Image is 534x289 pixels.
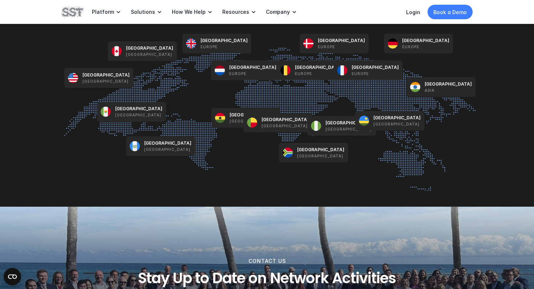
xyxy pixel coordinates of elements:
[4,268,21,285] button: Open CMP widget
[425,81,472,87] p: [GEOGRAPHIC_DATA]
[102,269,432,288] h3: Stay Up to Date on Network Activities
[126,51,172,57] p: [GEOGRAPHIC_DATA]
[283,148,293,158] img: South Africa flag
[112,46,122,56] img: Canada flag
[222,9,249,15] p: Resources
[64,26,476,191] img: Map of the world
[266,9,290,15] p: Company
[229,71,246,77] p: Europe
[318,37,365,44] p: [GEOGRAPHIC_DATA]
[262,116,309,123] p: [GEOGRAPHIC_DATA]
[373,115,421,121] p: [GEOGRAPHIC_DATA]
[248,257,286,265] p: Contact Us
[230,118,276,124] p: [GEOGRAPHIC_DATA]
[126,45,173,51] p: [GEOGRAPHIC_DATA]
[280,65,291,75] img: Belgium flag
[230,112,277,118] p: [GEOGRAPHIC_DATA]
[359,116,369,126] img: Rwanda flag
[172,9,206,15] p: How We Help
[295,71,312,77] p: Europe
[425,87,434,93] p: Asia
[144,140,191,146] p: [GEOGRAPHIC_DATA]
[215,65,225,75] img: Netherlands flag
[61,6,83,18] img: SST logo
[229,64,276,71] p: [GEOGRAPHIC_DATA]
[352,71,369,77] p: Europe
[297,146,344,153] p: [GEOGRAPHIC_DATA]
[115,106,162,112] p: [GEOGRAPHIC_DATA]
[92,9,114,15] p: Platform
[402,37,449,44] p: [GEOGRAPHIC_DATA]
[262,123,308,129] p: [GEOGRAPHIC_DATA]
[373,121,420,127] p: [GEOGRAPHIC_DATA]
[352,64,399,71] p: [GEOGRAPHIC_DATA]
[131,9,155,15] p: Solutions
[297,153,343,159] p: [GEOGRAPHIC_DATA]
[428,5,473,19] a: Book a Demo
[406,9,420,15] a: Login
[325,126,372,132] p: [GEOGRAPHIC_DATA]
[410,82,420,92] img: India flag
[433,8,467,16] p: Book a Demo
[130,141,140,151] img: Guatemala flag
[337,65,347,75] img: France flag
[115,112,161,118] p: [GEOGRAPHIC_DATA]
[101,107,111,117] img: Mexico flag
[144,146,190,152] p: [GEOGRAPHIC_DATA]
[247,117,257,128] img: Benin flag
[201,44,218,50] p: Europe
[82,72,130,78] p: [GEOGRAPHIC_DATA]
[82,78,129,84] p: [GEOGRAPHIC_DATA]
[215,113,225,123] img: Ghana flag
[303,38,313,49] img: Denmark flag
[295,64,342,71] p: [GEOGRAPHIC_DATA]
[325,120,373,126] p: [GEOGRAPHIC_DATA]
[311,121,321,131] img: Nigeria flag
[318,44,335,50] p: Europe
[186,38,196,49] img: United Kingdom flag
[402,44,419,50] p: Europe
[201,37,248,44] p: [GEOGRAPHIC_DATA]
[68,73,78,83] img: USA flag
[388,38,398,49] img: Germany flag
